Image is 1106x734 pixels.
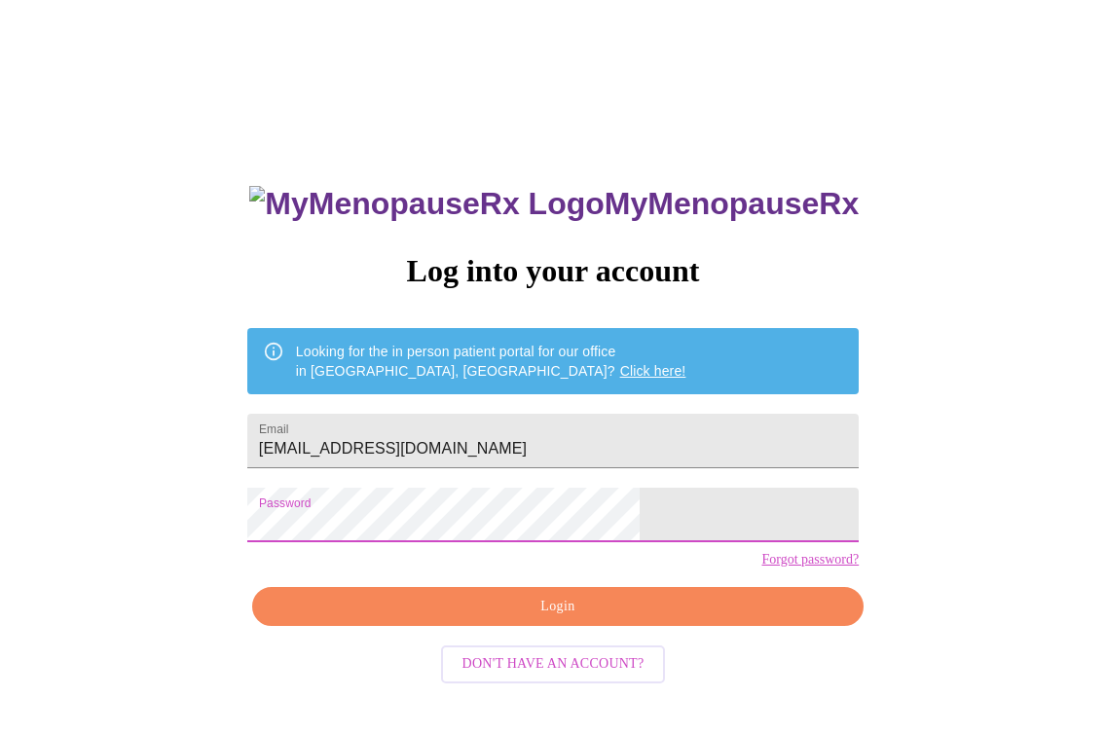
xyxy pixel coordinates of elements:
[436,654,671,671] a: Don't have an account?
[249,186,604,222] img: MyMenopauseRx Logo
[620,363,686,379] a: Click here!
[247,253,859,289] h3: Log into your account
[761,552,859,568] a: Forgot password?
[462,652,645,677] span: Don't have an account?
[441,645,666,683] button: Don't have an account?
[275,595,841,619] span: Login
[249,186,859,222] h3: MyMenopauseRx
[296,334,686,388] div: Looking for the in person patient portal for our office in [GEOGRAPHIC_DATA], [GEOGRAPHIC_DATA]?
[252,587,864,627] button: Login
